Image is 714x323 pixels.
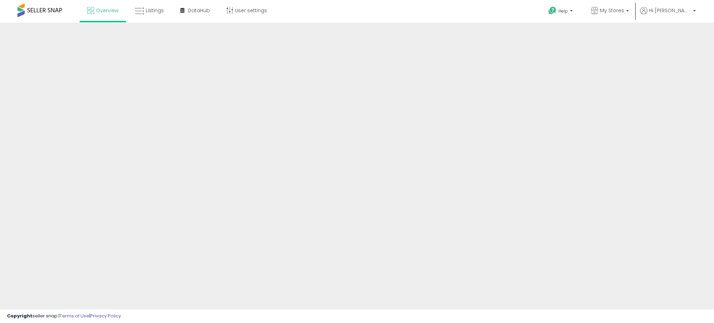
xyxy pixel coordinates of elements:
[188,7,210,14] span: DataHub
[649,7,691,14] span: Hi [PERSON_NAME]
[640,7,696,23] a: Hi [PERSON_NAME]
[96,7,119,14] span: Overview
[600,7,624,14] span: My Stores
[146,7,164,14] span: Listings
[559,8,568,14] span: Help
[543,1,580,23] a: Help
[548,6,557,15] i: Get Help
